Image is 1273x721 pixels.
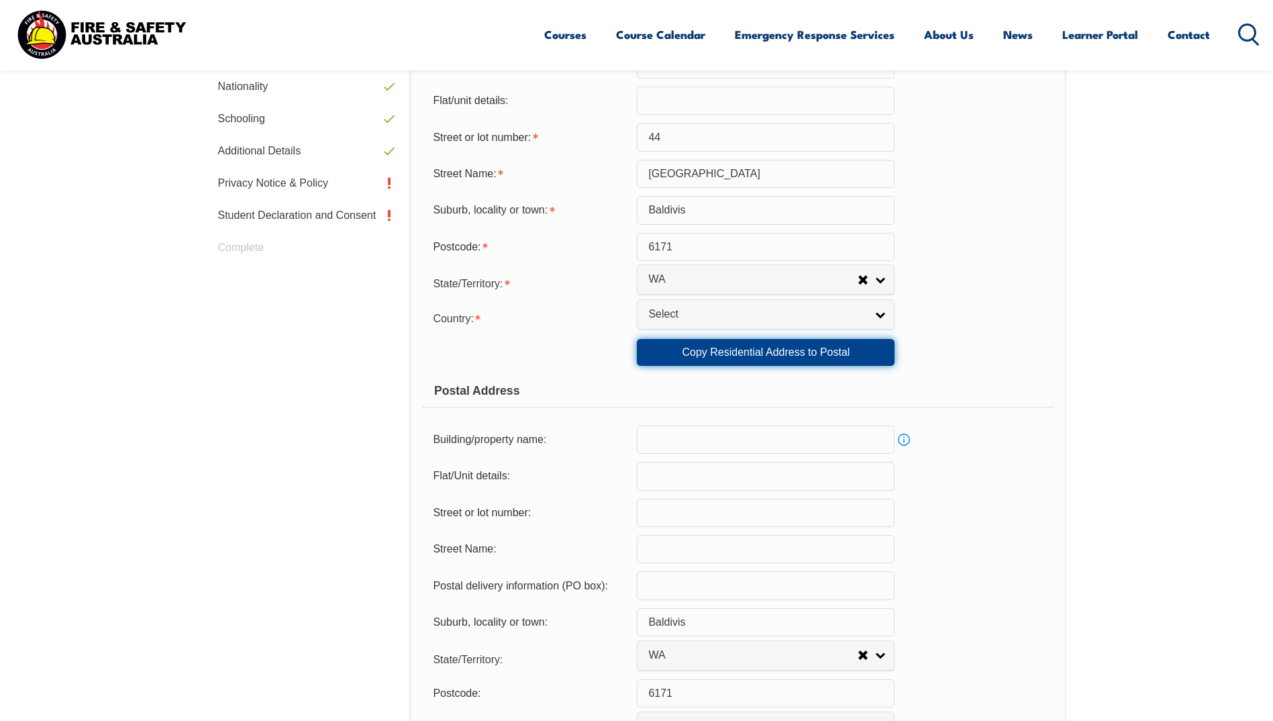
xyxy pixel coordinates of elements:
div: Postal Address [422,374,1054,407]
span: State/Territory: [433,654,503,665]
div: Country is required. [422,304,637,331]
a: About Us [924,17,974,52]
a: Courses [544,17,587,52]
div: Postcode: [422,681,637,706]
div: Street or lot number is required. [422,124,637,150]
a: Copy Residential Address to Postal [637,339,895,366]
span: Country: [433,313,473,324]
a: Nationality [207,70,403,103]
a: Info [895,430,913,449]
a: Contact [1168,17,1210,52]
span: WA [648,648,858,663]
a: Additional Details [207,135,403,167]
div: Flat/unit details: [422,88,637,113]
div: Suburb, locality or town: [422,610,637,635]
a: Emergency Response Services [735,17,895,52]
a: Student Declaration and Consent [207,199,403,232]
div: State/Territory is required. [422,269,637,296]
a: News [1003,17,1033,52]
span: WA [648,273,858,287]
div: Flat/Unit details: [422,463,637,489]
div: Building/property name: [422,427,637,452]
div: Suburb, locality or town is required. [422,197,637,223]
div: Street or lot number: [422,500,637,526]
div: Street Name is required. [422,161,637,187]
div: Postcode is required. [422,234,637,260]
span: State/Territory: [433,278,503,289]
div: Street Name: [422,536,637,562]
span: Select [648,307,866,322]
a: Course Calendar [616,17,705,52]
a: Schooling [207,103,403,135]
div: Postal delivery information (PO box): [422,573,637,598]
a: Learner Portal [1062,17,1138,52]
a: Privacy Notice & Policy [207,167,403,199]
